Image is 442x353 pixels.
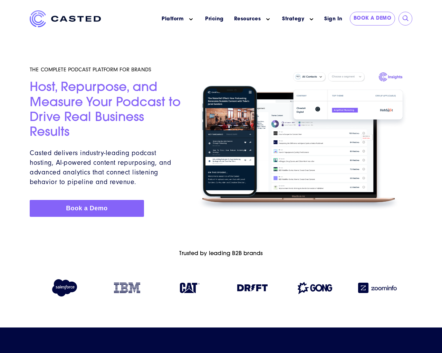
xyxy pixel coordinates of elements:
a: Sign In [320,12,346,27]
a: Book a Demo [350,12,395,26]
img: IBM logo [114,283,140,293]
img: Caterpillar logo [180,283,200,293]
a: Strategy [282,16,304,23]
input: Submit [402,15,409,22]
a: Book a Demo [30,200,144,217]
a: Pricing [205,16,224,23]
span: Book a Demo [66,205,108,212]
img: Salesforce logo [49,279,80,296]
h2: Host, Repurpose, and Measure Your Podcast to Drive Real Business Results [30,81,184,140]
span: Casted delivers industry-leading podcast hosting, AI-powered content repurposing, and advanced an... [30,149,171,186]
h5: THE COMPLETE PODCAST PLATFORM FOR BRANDS [30,66,184,73]
a: Platform [162,16,184,23]
h6: Trusted by leading B2B brands [30,251,412,257]
img: Casted_Logo_Horizontal_FullColor_PUR_BLUE [30,10,101,27]
img: Gong logo [298,282,332,294]
img: Homepage Hero [193,69,412,214]
a: Resources [234,16,261,23]
nav: Main menu [111,10,320,28]
img: Drift logo [237,284,268,291]
img: Zoominfo logo [358,283,397,293]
